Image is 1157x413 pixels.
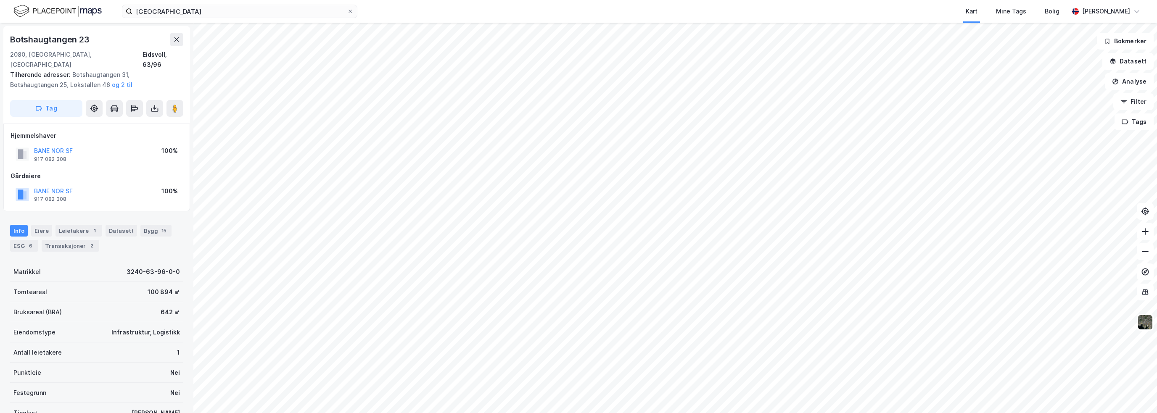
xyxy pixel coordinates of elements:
div: Festegrunn [13,388,46,398]
div: 1 [177,347,180,358]
img: logo.f888ab2527a4732fd821a326f86c7f29.svg [13,4,102,18]
div: Botshaugtangen 23 [10,33,91,46]
div: Nei [170,388,180,398]
div: Eiendomstype [13,327,55,337]
div: ESG [10,240,38,252]
div: Transaksjoner [42,240,99,252]
div: 2080, [GEOGRAPHIC_DATA], [GEOGRAPHIC_DATA] [10,50,143,70]
div: Eidsvoll, 63/96 [143,50,183,70]
div: Gårdeiere [11,171,183,181]
div: 100% [161,186,178,196]
div: Bolig [1045,6,1059,16]
div: Nei [170,368,180,378]
div: Mine Tags [996,6,1026,16]
div: 100 894 ㎡ [148,287,180,297]
div: Datasett [106,225,137,237]
img: 9k= [1137,314,1153,330]
div: 3240-63-96-0-0 [127,267,180,277]
div: Info [10,225,28,237]
div: 642 ㎡ [161,307,180,317]
button: Datasett [1102,53,1154,70]
button: Analyse [1105,73,1154,90]
button: Tag [10,100,82,117]
button: Bokmerker [1097,33,1154,50]
div: Botshaugtangen 31, Botshaugtangen 25, Lokstallen 46 [10,70,177,90]
div: Kart [966,6,977,16]
div: 917 082 308 [34,156,66,163]
input: Søk på adresse, matrikkel, gårdeiere, leietakere eller personer [132,5,347,18]
div: Bygg [140,225,172,237]
div: Kontrollprogram for chat [1115,373,1157,413]
div: Matrikkel [13,267,41,277]
div: 2 [87,242,96,250]
div: Leietakere [55,225,102,237]
iframe: Chat Widget [1115,373,1157,413]
div: 100% [161,146,178,156]
div: 917 082 308 [34,196,66,203]
div: Eiere [31,225,52,237]
div: Hjemmelshaver [11,131,183,141]
div: 1 [90,226,99,235]
div: [PERSON_NAME] [1082,6,1130,16]
div: Tomteareal [13,287,47,297]
div: Punktleie [13,368,41,378]
span: Tilhørende adresser: [10,71,72,78]
div: Antall leietakere [13,347,62,358]
div: 15 [160,226,168,235]
div: Infrastruktur, Logistikk [111,327,180,337]
div: Bruksareal (BRA) [13,307,62,317]
div: 6 [26,242,35,250]
button: Tags [1115,113,1154,130]
button: Filter [1113,93,1154,110]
